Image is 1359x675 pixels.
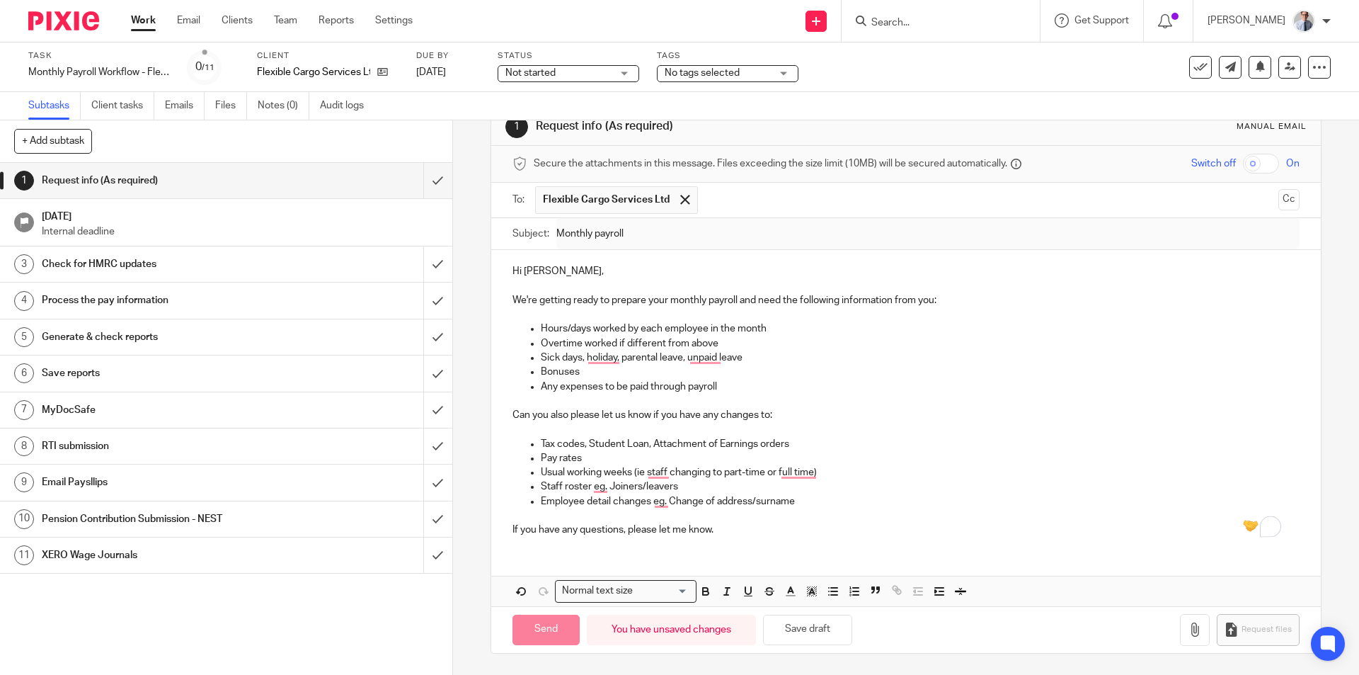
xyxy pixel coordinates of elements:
[512,523,1299,537] p: If you have any questions, please let me know.
[42,170,287,191] h1: Request info (As required)
[534,157,1007,171] span: Secure the attachments in this message. Files exceeding the size limit (10MB) will be secured aut...
[512,264,1299,278] p: Hi [PERSON_NAME],
[42,509,287,530] h1: Pension Contribution Submission - NEST
[320,92,374,120] a: Audit logs
[541,451,1299,465] p: Pay rates
[512,293,1299,307] p: We're getting ready to prepare your monthly payroll and need the following information from you:
[1074,16,1129,25] span: Get Support
[512,227,549,241] label: Subject:
[491,250,1320,548] div: To enrich screen reader interactions, please activate Accessibility in Grammarly extension settings
[14,545,34,565] div: 11
[42,290,287,311] h1: Process the pay information
[42,254,287,275] h1: Check for HMRC updates
[42,399,287,421] h1: MyDocSafe
[195,59,214,75] div: 0
[28,65,170,79] div: Monthly Payroll Workflow - Flexible Cargo Services Ltd
[1237,121,1307,132] div: Manual email
[665,68,740,78] span: No tags selected
[1286,157,1300,171] span: On
[1292,10,1315,33] img: IMG_9924.jpg
[541,494,1299,509] p: Employee detail changes eg. Change of address/surname
[319,13,354,28] a: Reports
[14,400,34,420] div: 7
[505,115,528,138] div: 1
[536,119,936,134] h1: Request info (As required)
[14,171,34,191] div: 1
[416,67,446,77] span: [DATE]
[14,363,34,383] div: 6
[202,64,214,72] small: /11
[1217,614,1299,646] button: Request files
[587,615,756,645] div: You have unsaved changes
[541,480,1299,494] p: Staff roster eg. Joiners/leavers
[14,436,34,456] div: 8
[541,322,1299,336] p: Hours/days worked by each employee in the month
[257,65,370,79] p: Flexible Cargo Services Ltd
[14,129,92,153] button: + Add subtask
[1278,189,1300,210] button: Cc
[165,92,205,120] a: Emails
[512,408,1299,422] p: Can you also please let us know if you have any changes to:
[1208,13,1285,28] p: [PERSON_NAME]
[1191,157,1236,171] span: Switch off
[558,584,636,599] span: Normal text size
[541,365,1299,379] p: Bonuses
[657,50,798,62] label: Tags
[505,68,556,78] span: Not started
[28,92,81,120] a: Subtasks
[541,351,1299,365] p: Sick days, holiday, parental leave, unpaid leave
[177,13,200,28] a: Email
[555,580,696,602] div: Search for option
[1242,624,1292,635] span: Request files
[498,50,639,62] label: Status
[42,472,287,493] h1: Email Paysllips
[91,92,154,120] a: Client tasks
[28,50,170,62] label: Task
[257,50,398,62] label: Client
[42,545,287,566] h1: XERO Wage Journals
[14,472,34,492] div: 9
[215,92,247,120] a: Files
[14,509,34,529] div: 10
[131,13,156,28] a: Work
[274,13,297,28] a: Team
[870,17,997,30] input: Search
[763,615,852,645] button: Save draft
[42,363,287,384] h1: Save reports
[14,254,34,274] div: 3
[375,13,413,28] a: Settings
[42,436,287,457] h1: RTI submission
[14,327,34,347] div: 5
[14,291,34,311] div: 4
[42,206,438,224] h1: [DATE]
[541,465,1299,480] p: Usual working weeks (ie staff changing to part-time or full time)
[28,11,99,30] img: Pixie
[637,584,688,599] input: Search for option
[222,13,253,28] a: Clients
[541,380,1299,394] p: Any expenses to be paid through payroll
[512,193,528,207] label: To:
[42,225,438,239] p: Internal deadline
[42,327,287,348] h1: Generate & check reports
[541,437,1299,451] p: Tax codes, Student Loan, Attachment of Earnings orders
[512,615,580,645] input: Send
[258,92,309,120] a: Notes (0)
[543,193,670,207] span: Flexible Cargo Services Ltd
[416,50,480,62] label: Due by
[541,336,1299,351] p: Overtime worked if different from above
